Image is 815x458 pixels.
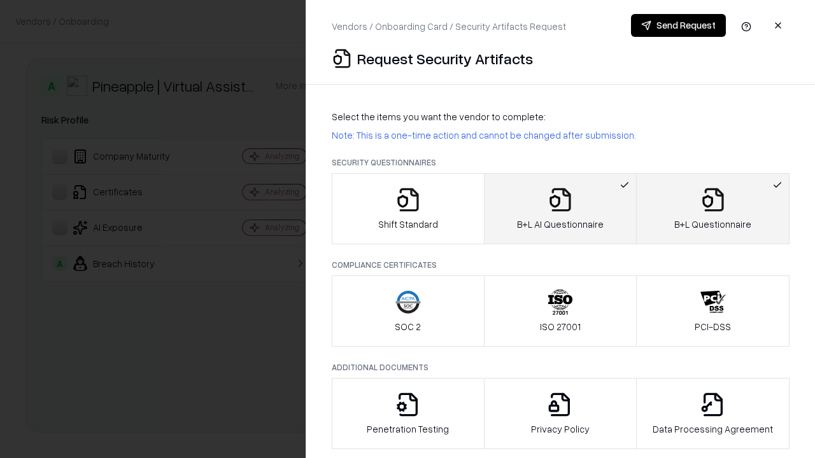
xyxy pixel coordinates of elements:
[674,218,751,231] p: B+L Questionnaire
[332,173,485,244] button: Shift Standard
[332,275,485,347] button: SOC 2
[332,260,790,270] p: Compliance Certificates
[332,378,485,449] button: Penetration Testing
[695,320,731,333] p: PCI-DSS
[484,173,637,244] button: B+L AI Questionnaire
[636,275,790,347] button: PCI-DSS
[636,173,790,244] button: B+L Questionnaire
[332,110,790,123] p: Select the items you want the vendor to complete:
[540,320,581,333] p: ISO 27001
[636,378,790,449] button: Data Processing Agreement
[517,218,604,231] p: B+L AI Questionnaire
[395,320,421,333] p: SOC 2
[367,422,449,436] p: Penetration Testing
[332,128,790,142] p: Note: This is a one-time action and cannot be changed after submission.
[332,20,566,33] p: Vendors / Onboarding Card / Security Artifacts Request
[332,362,790,373] p: Additional Documents
[653,422,773,436] p: Data Processing Agreement
[357,48,533,69] p: Request Security Artifacts
[484,378,637,449] button: Privacy Policy
[378,218,438,231] p: Shift Standard
[484,275,637,347] button: ISO 27001
[332,157,790,168] p: Security Questionnaires
[631,14,726,37] button: Send Request
[531,422,590,436] p: Privacy Policy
